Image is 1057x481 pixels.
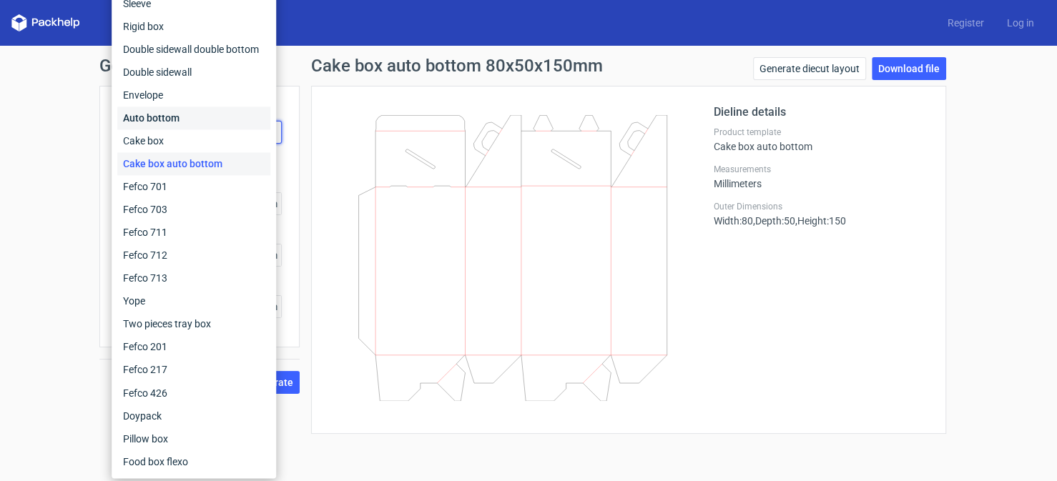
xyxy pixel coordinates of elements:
[714,104,928,121] h2: Dieline details
[117,335,270,358] div: Fefco 201
[714,164,928,189] div: Millimeters
[117,106,270,129] div: Auto bottom
[753,215,795,227] span: , Depth : 50
[103,16,163,30] a: Dielines
[117,450,270,472] div: Food box flexo
[872,57,946,80] a: Download file
[117,381,270,404] div: Fefco 426
[117,358,270,381] div: Fefco 217
[753,57,866,80] a: Generate diecut layout
[117,175,270,198] div: Fefco 701
[936,16,995,30] a: Register
[117,38,270,61] div: Double sidewall double bottom
[795,215,846,227] span: , Height : 150
[311,57,603,74] h1: Cake box auto bottom 80x50x150mm
[117,61,270,84] div: Double sidewall
[117,15,270,38] div: Rigid box
[117,84,270,106] div: Envelope
[995,16,1046,30] a: Log in
[117,404,270,427] div: Doypack
[714,164,928,175] label: Measurements
[117,289,270,312] div: Yope
[117,198,270,221] div: Fefco 703
[117,244,270,267] div: Fefco 712
[117,152,270,175] div: Cake box auto bottom
[117,129,270,152] div: Cake box
[117,221,270,244] div: Fefco 711
[714,201,928,212] label: Outer Dimensions
[714,215,753,227] span: Width : 80
[117,312,270,335] div: Two pieces tray box
[117,427,270,450] div: Pillow box
[714,127,928,138] label: Product template
[714,127,928,152] div: Cake box auto bottom
[99,57,958,74] h1: Generate new dieline
[117,267,270,289] div: Fefco 713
